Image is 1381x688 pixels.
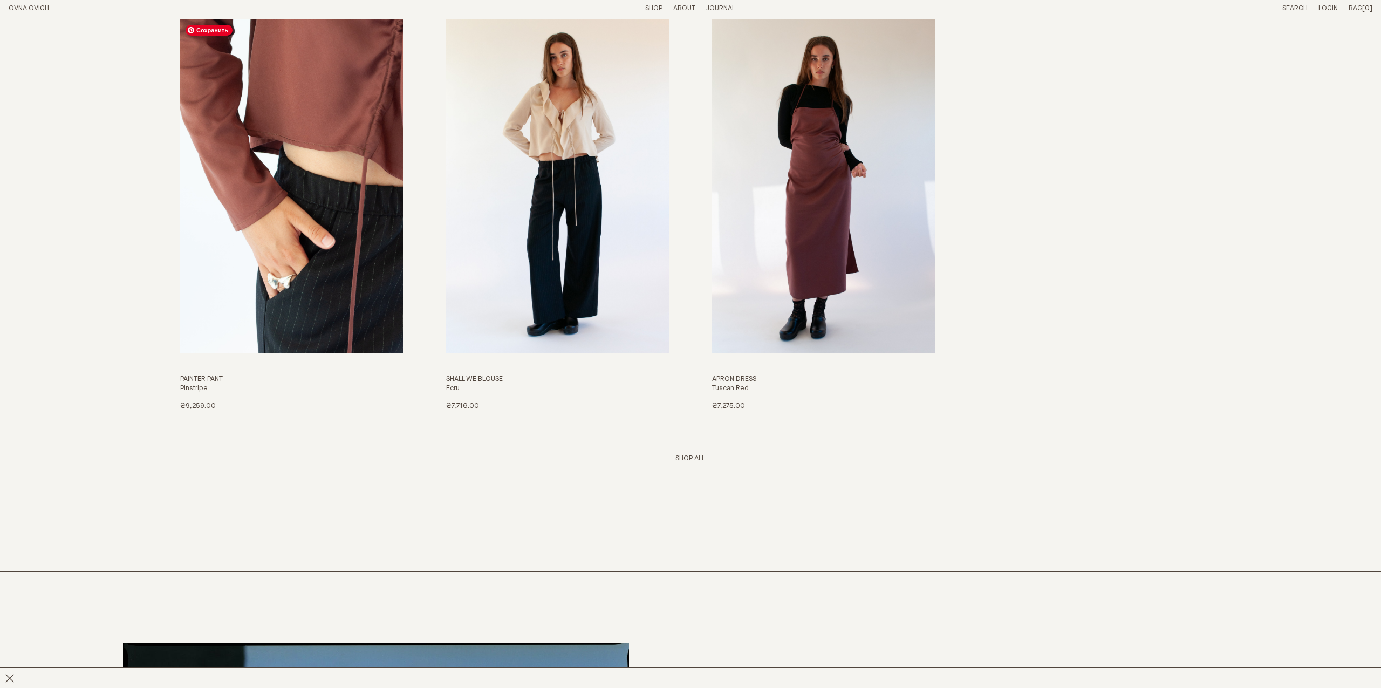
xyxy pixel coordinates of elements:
h3: Shall We Blouse [446,375,669,384]
h3: Painter Pant [180,375,403,384]
h3: Apron Dress [712,375,935,384]
a: View whole collection [675,455,705,462]
h4: Ecru [446,384,669,393]
a: Journal [706,5,735,12]
a: Painter Pant [180,19,403,411]
p: ₴7,716.00 [446,402,479,411]
img: Painter Pant [180,19,403,354]
a: Apron Dress [712,19,935,411]
p: ₴9,259.00 [180,402,216,411]
span: Bag [1349,5,1362,12]
img: Shall We Blouse [446,19,669,354]
a: Search [1282,5,1308,12]
p: ₴7,275.00 [712,402,745,411]
a: Login [1318,5,1338,12]
img: Apron Dress [712,19,935,354]
span: [0] [1362,5,1372,12]
h4: Pinstripe [180,384,403,393]
h4: Tuscan Red [712,384,935,393]
summary: About [673,4,695,13]
span: Сохранить [186,25,233,36]
a: Shop [645,5,662,12]
a: Shall We Blouse [446,19,669,411]
a: Home [9,5,49,12]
